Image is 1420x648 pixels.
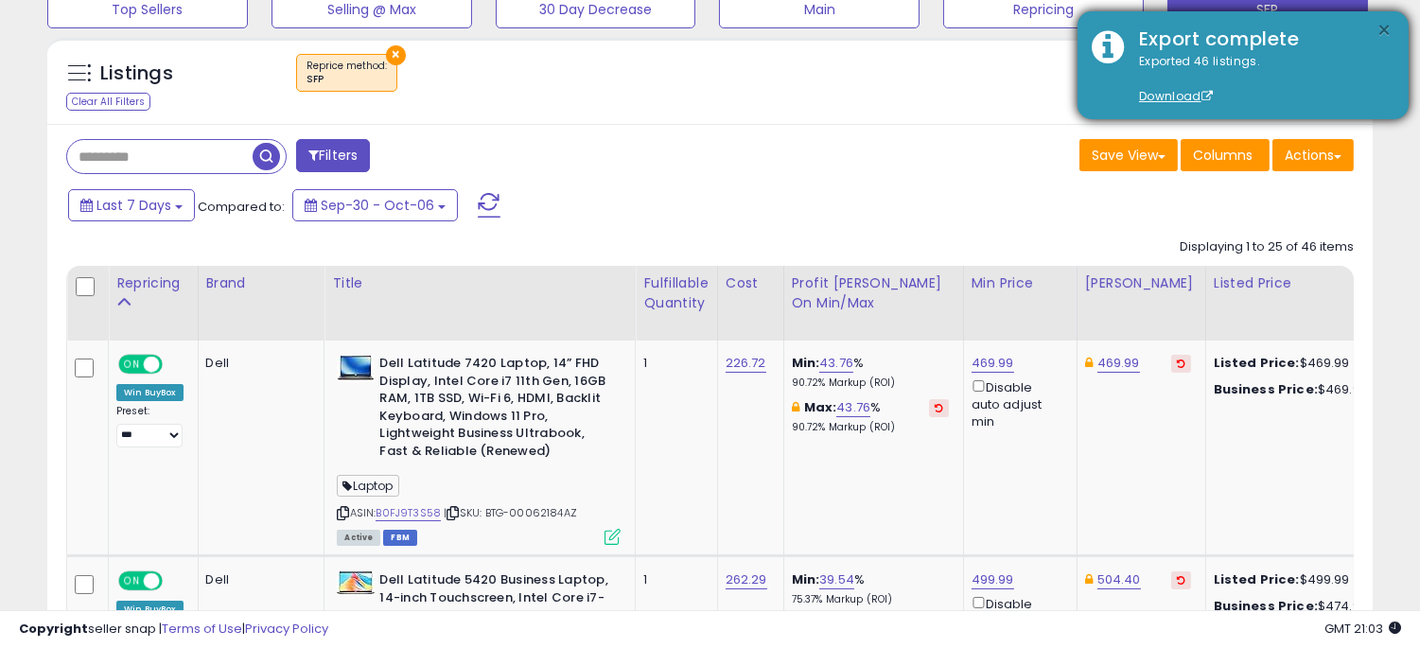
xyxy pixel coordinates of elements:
b: Listed Price: [1214,354,1300,372]
span: Columns [1193,146,1253,165]
span: | SKU: BTG-00062184AZ [444,505,577,520]
button: Columns [1181,139,1270,171]
b: Min: [792,354,820,372]
div: $469.99 [1214,381,1371,398]
button: Filters [296,139,370,172]
b: Max: [804,398,837,416]
img: 41VqFZqHhhL._SL40_.jpg [337,355,375,382]
div: ASIN: [337,355,621,543]
div: SFP [307,73,387,86]
span: ON [120,573,144,589]
a: B0FJ9T3S58 [376,505,441,521]
span: Compared to: [198,198,285,216]
a: 226.72 [726,354,766,373]
div: Min Price [972,273,1069,293]
div: % [792,355,949,390]
div: Cost [726,273,776,293]
button: × [1377,19,1393,43]
div: Listed Price [1214,273,1377,293]
a: 469.99 [1097,354,1140,373]
div: [PERSON_NAME] [1085,273,1198,293]
div: Disable auto adjust min [972,377,1062,430]
span: OFF [160,357,190,373]
a: 39.54 [819,570,854,589]
div: Profit [PERSON_NAME] on Min/Max [792,273,955,313]
b: Dell Latitude 7420 Laptop, 14” FHD Display, Intel Core i7 11th Gen, 16GB RAM, 1TB SSD, Wi-Fi 6, H... [379,355,609,464]
div: Fulfillable Quantity [643,273,709,313]
b: Listed Price: [1214,570,1300,588]
span: ON [120,357,144,373]
span: Laptop [337,475,398,497]
span: Sep-30 - Oct-06 [321,196,434,215]
div: seller snap | | [19,621,328,639]
a: 499.99 [972,570,1014,589]
a: 43.76 [819,354,853,373]
th: The percentage added to the cost of goods (COGS) that forms the calculator for Min & Max prices. [783,266,963,341]
a: Download [1139,88,1213,104]
div: Export complete [1125,26,1394,53]
span: Last 7 Days [96,196,171,215]
span: All listings currently available for purchase on Amazon [337,530,380,546]
div: 1 [643,355,702,372]
b: Business Price: [1214,380,1318,398]
a: Privacy Policy [245,620,328,638]
h5: Listings [100,61,173,87]
a: 262.29 [726,570,767,589]
div: Clear All Filters [66,93,150,111]
span: FBM [383,530,417,546]
div: Brand [206,273,317,293]
div: % [792,571,949,606]
span: OFF [160,573,190,589]
div: Preset: [116,405,184,447]
strong: Copyright [19,620,88,638]
div: 1 [643,571,702,588]
div: Win BuyBox [116,384,184,401]
button: Last 7 Days [68,189,195,221]
div: Displaying 1 to 25 of 46 items [1180,238,1354,256]
a: Terms of Use [162,620,242,638]
button: Actions [1272,139,1354,171]
button: Sep-30 - Oct-06 [292,189,458,221]
a: 504.40 [1097,570,1141,589]
div: Dell [206,355,310,372]
button: × [386,45,406,65]
div: $499.99 [1214,571,1371,588]
div: Dell [206,571,310,588]
p: 90.72% Markup (ROI) [792,421,949,434]
span: 2025-10-14 21:03 GMT [1324,620,1401,638]
a: 43.76 [836,398,870,417]
div: Repricing [116,273,190,293]
p: 90.72% Markup (ROI) [792,377,949,390]
a: 469.99 [972,354,1014,373]
b: Min: [792,570,820,588]
div: Exported 46 listings. [1125,53,1394,106]
span: Reprice method : [307,59,387,87]
button: Save View [1079,139,1178,171]
div: % [792,399,949,434]
img: 41iw9b1bNCL._SL40_.jpg [337,571,375,595]
div: $469.99 [1214,355,1371,372]
div: Title [332,273,627,293]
